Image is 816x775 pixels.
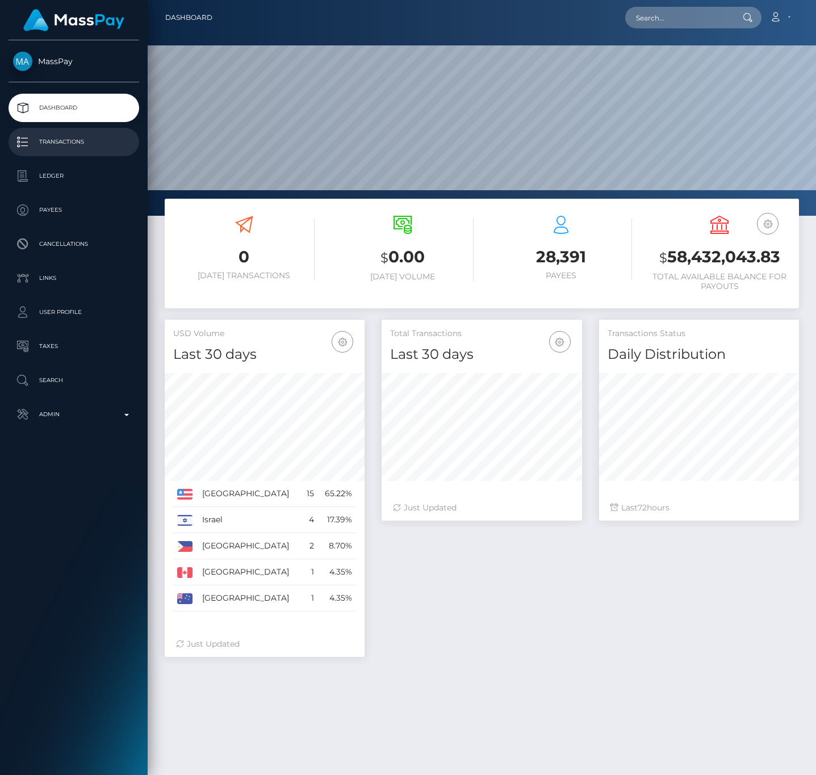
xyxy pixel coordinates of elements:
[13,304,135,321] p: User Profile
[173,345,356,365] h4: Last 30 days
[198,481,301,507] td: [GEOGRAPHIC_DATA]
[198,507,301,533] td: Israel
[380,250,388,266] small: $
[23,9,124,31] img: MassPay Logo
[390,328,573,340] h5: Total Transactions
[9,400,139,429] a: Admin
[177,593,193,604] img: AU.png
[649,272,790,291] h6: Total Available Balance for Payouts
[659,250,667,266] small: $
[332,246,473,269] h3: 0.00
[302,533,318,559] td: 2
[9,230,139,258] a: Cancellations
[638,502,647,513] span: 72
[173,328,356,340] h5: USD Volume
[13,202,135,219] p: Payees
[9,128,139,156] a: Transactions
[165,6,212,30] a: Dashboard
[173,246,315,268] h3: 0
[13,99,135,116] p: Dashboard
[491,246,632,268] h3: 28,391
[318,585,356,611] td: 4.35%
[608,345,790,365] h4: Daily Distribution
[9,332,139,361] a: Taxes
[9,196,139,224] a: Payees
[390,345,573,365] h4: Last 30 days
[302,585,318,611] td: 1
[13,52,32,71] img: MassPay
[177,489,193,499] img: US.png
[649,246,790,269] h3: 58,432,043.83
[198,559,301,585] td: [GEOGRAPHIC_DATA]
[318,559,356,585] td: 4.35%
[177,567,193,577] img: CA.png
[198,533,301,559] td: [GEOGRAPHIC_DATA]
[302,559,318,585] td: 1
[176,638,353,650] div: Just Updated
[177,515,193,525] img: IL.png
[13,372,135,389] p: Search
[625,7,732,28] input: Search...
[318,507,356,533] td: 17.39%
[318,481,356,507] td: 65.22%
[173,271,315,280] h6: [DATE] Transactions
[608,328,790,340] h5: Transactions Status
[610,502,788,514] div: Last hours
[13,270,135,287] p: Links
[302,481,318,507] td: 15
[491,271,632,280] h6: Payees
[9,366,139,395] a: Search
[13,406,135,423] p: Admin
[13,133,135,150] p: Transactions
[9,264,139,292] a: Links
[177,541,193,551] img: PH.png
[13,236,135,253] p: Cancellations
[9,162,139,190] a: Ledger
[9,94,139,122] a: Dashboard
[393,502,570,514] div: Just Updated
[9,56,139,66] span: MassPay
[13,167,135,185] p: Ledger
[9,298,139,326] a: User Profile
[302,507,318,533] td: 4
[318,533,356,559] td: 8.70%
[13,338,135,355] p: Taxes
[332,272,473,282] h6: [DATE] Volume
[198,585,301,611] td: [GEOGRAPHIC_DATA]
